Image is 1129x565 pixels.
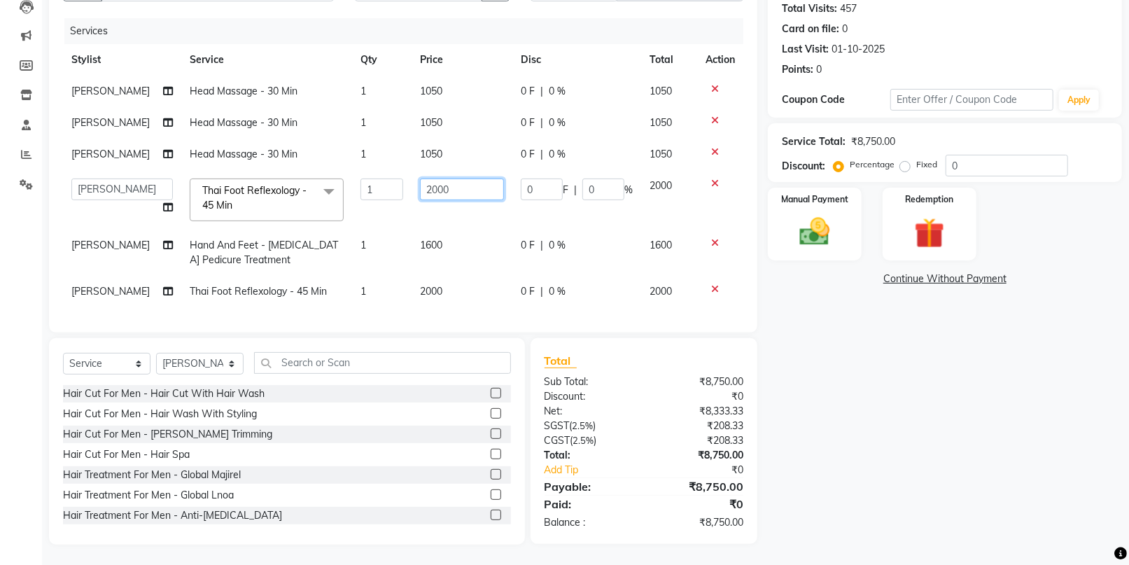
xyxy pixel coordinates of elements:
span: | [540,238,543,253]
input: Enter Offer / Coupon Code [890,89,1053,111]
span: CGST [545,434,570,447]
img: _gift.svg [905,214,954,252]
div: ₹0 [644,496,754,512]
div: Coupon Code [782,92,890,107]
div: Hair Treatment For Men - Global Majirel [63,468,241,482]
div: Services [64,18,754,44]
div: Payable: [534,478,644,495]
span: [PERSON_NAME] [71,85,150,97]
div: ₹8,750.00 [644,375,754,389]
span: SGST [545,419,570,432]
span: 0 % [549,284,566,299]
span: [PERSON_NAME] [71,116,150,129]
a: Add Tip [534,463,662,477]
div: Hair Cut For Men - Hair Spa [63,447,190,462]
span: % [624,183,633,197]
div: ₹0 [644,389,754,404]
span: | [574,183,577,197]
span: 0 F [521,284,535,299]
label: Manual Payment [781,193,848,206]
th: Price [412,44,512,76]
div: ₹8,333.33 [644,404,754,419]
div: Sub Total: [534,375,644,389]
div: ₹208.33 [644,433,754,448]
div: ₹208.33 [644,419,754,433]
span: 1 [360,116,366,129]
div: Discount: [782,159,825,174]
div: 457 [840,1,857,16]
span: | [540,284,543,299]
div: 01-10-2025 [832,42,885,57]
span: 2.5% [573,420,594,431]
span: 1 [360,239,366,251]
div: ₹0 [662,463,754,477]
span: 1 [360,148,366,160]
span: 2000 [420,285,442,298]
label: Fixed [916,158,937,171]
span: 2000 [650,285,672,298]
span: 0 F [521,84,535,99]
div: Hair Treatment For Men - Global Lnoa [63,488,234,503]
span: 0 F [521,238,535,253]
span: 1050 [420,116,442,129]
span: Hand And Feet - [MEDICAL_DATA] Pedicure Treatment [190,239,338,266]
span: [PERSON_NAME] [71,285,150,298]
div: ( ) [534,433,644,448]
span: 1050 [420,148,442,160]
span: 1050 [420,85,442,97]
span: 0 F [521,116,535,130]
div: Service Total: [782,134,846,149]
div: ₹8,750.00 [644,448,754,463]
span: 0 F [521,147,535,162]
label: Redemption [905,193,953,206]
div: Balance : [534,515,644,530]
div: Hair Treatment For Men - Anti-[MEDICAL_DATA] [63,508,282,523]
div: Points: [782,62,813,77]
span: Head Massage - 30 Min [190,116,297,129]
div: ₹8,750.00 [644,478,754,495]
span: 0 % [549,84,566,99]
span: 0 % [549,116,566,130]
span: Head Massage - 30 Min [190,148,297,160]
span: 0 % [549,147,566,162]
div: Last Visit: [782,42,829,57]
a: x [232,199,239,211]
span: | [540,84,543,99]
span: 1 [360,285,366,298]
span: 1600 [420,239,442,251]
a: Continue Without Payment [771,272,1119,286]
div: Hair Cut For Men - [PERSON_NAME] Trimming [63,427,272,442]
span: 1050 [650,116,672,129]
button: Apply [1059,90,1099,111]
span: 1600 [650,239,672,251]
div: Hair Cut For Men - Hair Wash With Styling [63,407,257,421]
div: 0 [842,22,848,36]
span: 1 [360,85,366,97]
span: F [563,183,568,197]
th: Qty [352,44,412,76]
span: [PERSON_NAME] [71,239,150,251]
div: Total Visits: [782,1,837,16]
span: 2.5% [573,435,594,446]
span: | [540,147,543,162]
div: ₹8,750.00 [644,515,754,530]
span: Thai Foot Reflexology - 45 Min [190,285,327,298]
div: Net: [534,404,644,419]
span: Head Massage - 30 Min [190,85,297,97]
span: 1050 [650,148,672,160]
th: Total [641,44,697,76]
div: Card on file: [782,22,839,36]
span: Total [545,354,577,368]
img: _cash.svg [790,214,839,249]
th: Disc [512,44,641,76]
div: Discount: [534,389,644,404]
span: Thai Foot Reflexology - 45 Min [202,184,307,211]
div: Total: [534,448,644,463]
div: Paid: [534,496,644,512]
div: ( ) [534,419,644,433]
th: Service [181,44,352,76]
span: | [540,116,543,130]
div: ₹8,750.00 [851,134,895,149]
div: Hair Cut For Men - Hair Cut With Hair Wash [63,386,265,401]
span: 0 % [549,238,566,253]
